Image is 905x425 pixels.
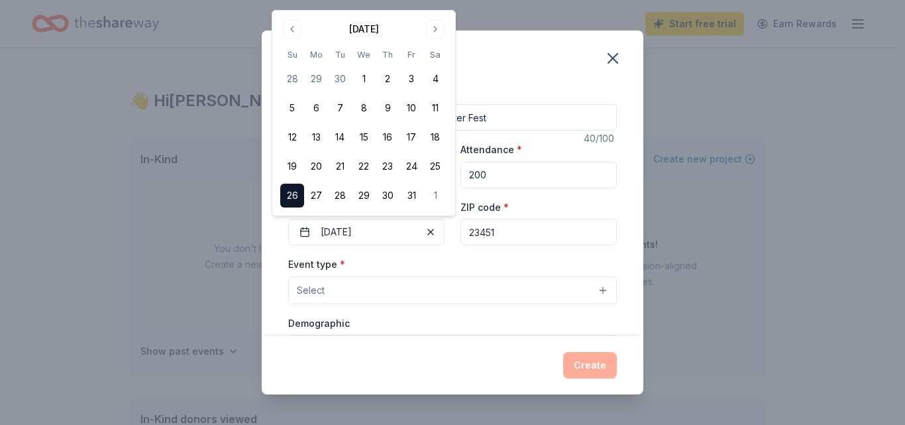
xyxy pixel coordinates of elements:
button: 30 [376,184,399,208]
button: 18 [423,125,447,149]
button: 17 [399,125,423,149]
button: 7 [328,96,352,120]
button: 9 [376,96,399,120]
button: Go to next month [426,20,445,38]
button: 28 [328,184,352,208]
button: 5 [280,96,304,120]
button: 11 [423,96,447,120]
button: 30 [328,67,352,91]
button: 3 [399,67,423,91]
div: [DATE] [349,21,379,37]
label: Demographic [288,317,350,330]
button: 19 [280,154,304,178]
button: 15 [352,125,376,149]
button: 27 [304,184,328,208]
button: 29 [304,67,328,91]
label: Attendance [460,143,522,156]
button: Select [288,276,617,304]
button: 24 [399,154,423,178]
button: 29 [352,184,376,208]
th: Saturday [423,48,447,62]
button: 21 [328,154,352,178]
button: 10 [399,96,423,120]
th: Wednesday [352,48,376,62]
span: Select [297,282,325,298]
button: 13 [304,125,328,149]
button: 6 [304,96,328,120]
button: 22 [352,154,376,178]
button: 28 [280,67,304,91]
button: [DATE] [288,219,445,245]
button: 1 [423,184,447,208]
th: Thursday [376,48,399,62]
th: Tuesday [328,48,352,62]
button: 25 [423,154,447,178]
button: 20 [304,154,328,178]
th: Friday [399,48,423,62]
button: 31 [399,184,423,208]
button: 14 [328,125,352,149]
input: 20 [460,162,617,188]
button: 23 [376,154,399,178]
label: ZIP code [460,201,509,214]
button: Select [288,335,617,363]
button: Go to previous month [283,20,301,38]
button: 12 [280,125,304,149]
div: 40 /100 [584,131,617,147]
label: Event type [288,258,345,271]
th: Monday [304,48,328,62]
input: 12345 (U.S. only) [460,219,617,245]
button: 26 [280,184,304,208]
th: Sunday [280,48,304,62]
button: 8 [352,96,376,120]
button: 16 [376,125,399,149]
button: 1 [352,67,376,91]
button: 4 [423,67,447,91]
button: 2 [376,67,399,91]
